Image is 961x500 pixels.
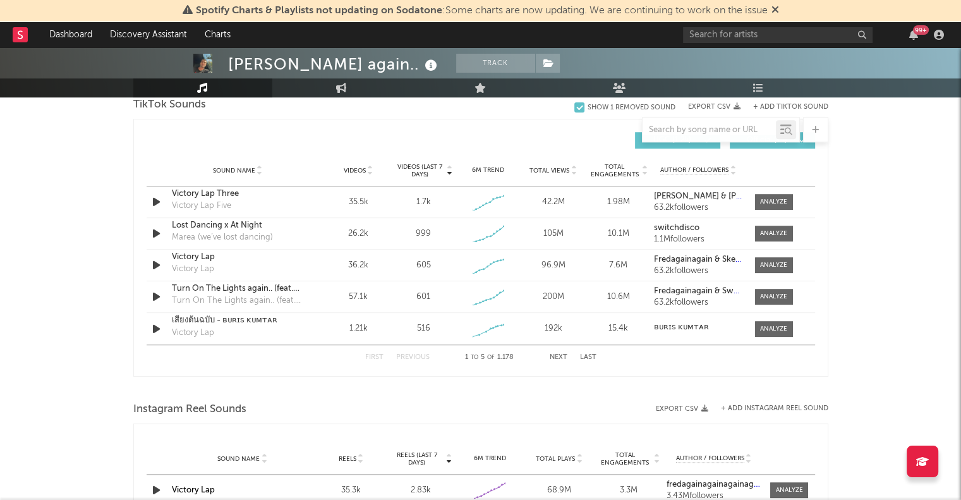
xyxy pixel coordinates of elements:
a: Fredagainagain & SkeptaTV [654,255,742,264]
span: Total Engagements [589,163,640,178]
button: Export CSV [656,405,708,413]
button: Export CSV [688,103,740,111]
strong: Fredagainagain & SkeptaTV [654,255,758,264]
button: 99+ [909,30,918,40]
span: Sound Name [217,455,260,463]
div: 601 [416,291,430,303]
div: Show 1 Removed Sound [588,104,675,112]
div: 35.5k [329,196,388,209]
div: 2.83k [389,484,452,497]
div: 605 [416,259,430,272]
div: 42.2M [524,196,583,209]
a: Dashboard [40,22,101,47]
span: of [487,355,495,360]
div: Marea (we’ve lost dancing) [172,231,273,244]
div: + Add Instagram Reel Sound [708,405,828,412]
a: Turn On The Lights again.. (feat. Future) [172,283,304,295]
div: 1.7k [416,196,430,209]
div: 1.21k [329,322,388,335]
a: Victory Lap [172,251,304,264]
div: 26.2k [329,228,388,240]
div: 105M [524,228,583,240]
div: Victory Lap [172,327,214,339]
span: : Some charts are now updating. We are continuing to work on the issue [196,6,768,16]
span: TikTok Sounds [133,97,206,113]
div: 63.2k followers [654,204,742,212]
div: 6M Trend [459,454,522,463]
input: Search by song name or URL [643,125,776,135]
strong: ʙᴜʀɪꜱ ᴋᴜᴍᴛᴀʀ [654,323,709,331]
div: 35.3k [320,484,383,497]
div: 57.1k [329,291,388,303]
div: 36.2k [329,259,388,272]
div: Victory Lap Five [172,200,231,212]
span: to [471,355,478,360]
span: Author / Followers [660,166,728,174]
div: 200M [524,291,583,303]
div: 999 [416,228,431,240]
button: First [365,354,384,361]
span: Videos [344,167,366,174]
div: 516 [416,322,430,335]
div: 15.4k [589,322,648,335]
a: Discovery Assistant [101,22,196,47]
a: [PERSON_NAME] & [PERSON_NAME] & SkeptaTV & [PERSON_NAME] [654,192,742,201]
a: เสียงต้นฉบับ - ʙᴜʀɪꜱ ᴋᴜᴍᴛᴀʀ [172,314,304,327]
strong: Fredagainagain & Swedish House Mafia & Future [654,287,837,295]
div: 6M Trend [459,166,517,175]
div: 68.9M [528,484,591,497]
button: + Add Instagram Reel Sound [721,405,828,412]
a: Victory Lap Three [172,188,304,200]
a: ʙᴜʀɪꜱ ᴋᴜᴍᴛᴀʀ [654,323,742,332]
span: Instagram Reel Sounds [133,402,246,417]
button: Next [550,354,567,361]
button: Previous [396,354,430,361]
input: Search for artists [683,27,873,43]
div: 1.98M [589,196,648,209]
span: Total Engagements [597,451,653,466]
span: Spotify Charts & Playlists not updating on Sodatone [196,6,442,16]
span: Total Views [529,167,569,174]
div: 63.2k followers [654,298,742,307]
div: 1 5 1.178 [455,350,524,365]
span: Total Plays [536,455,575,463]
div: Victory Lap [172,263,214,276]
strong: switchdisco [654,224,699,232]
strong: fredagainagainagainagainagain [667,480,786,489]
div: 1.1M followers [654,235,742,244]
div: 96.9M [524,259,583,272]
span: Dismiss [771,6,779,16]
div: 99 + [913,25,929,35]
div: 7.6M [589,259,648,272]
button: + Add TikTok Sound [753,104,828,111]
button: Last [580,354,596,361]
span: Reels (last 7 days) [389,451,445,466]
button: + Add TikTok Sound [740,104,828,111]
div: 3.3M [597,484,660,497]
div: 10.1M [589,228,648,240]
span: Sound Name [213,167,255,174]
strong: [PERSON_NAME] & [PERSON_NAME] & SkeptaTV & [PERSON_NAME] [654,192,914,200]
div: 63.2k followers [654,267,742,276]
a: fredagainagainagainagainagain [667,480,761,489]
span: Reels [339,455,356,463]
a: Fredagainagain & Swedish House Mafia & Future [654,287,742,296]
span: Author / Followers [676,454,744,463]
a: Victory Lap [172,486,215,494]
a: Lost Dancing x At Night [172,219,304,232]
div: 10.6M [589,291,648,303]
a: Charts [196,22,239,47]
span: Videos (last 7 days) [394,163,445,178]
div: 192k [524,322,583,335]
button: Track [456,54,535,73]
div: [PERSON_NAME] again.. [228,54,440,75]
div: Turn On The Lights again.. (feat. Future) [172,295,304,307]
a: switchdisco [654,224,742,233]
